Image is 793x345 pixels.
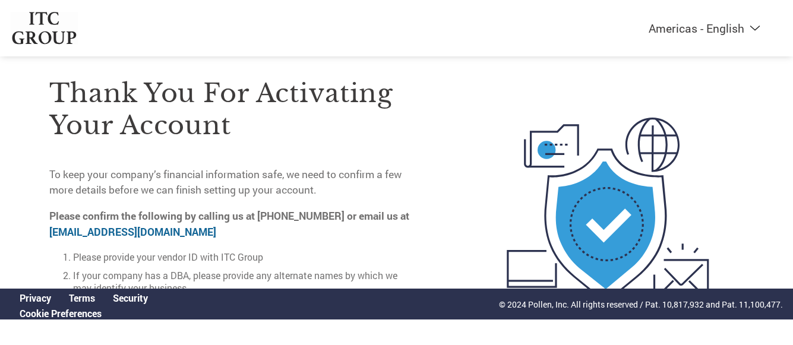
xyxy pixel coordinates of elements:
img: ITC Group [11,12,78,45]
strong: Please confirm the following by calling us at [PHONE_NUMBER] or email us at [49,209,409,238]
p: © 2024 Pollen, Inc. All rights reserved / Pat. 10,817,932 and Pat. 11,100,477. [499,298,783,311]
a: Privacy [20,292,51,304]
li: Please provide your vendor ID with ITC Group [73,251,418,263]
a: [EMAIL_ADDRESS][DOMAIN_NAME] [49,225,216,239]
a: Terms [69,292,95,304]
h3: Thank you for activating your account [49,77,418,141]
div: Open Cookie Preferences Modal [11,307,157,319]
p: To keep your company’s financial information safe, we need to confirm a few more details before w... [49,167,418,198]
li: If your company has a DBA, please provide any alternate names by which we may identify your business [73,269,418,294]
a: Cookie Preferences, opens a dedicated popup modal window [20,307,102,319]
a: Security [113,292,148,304]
